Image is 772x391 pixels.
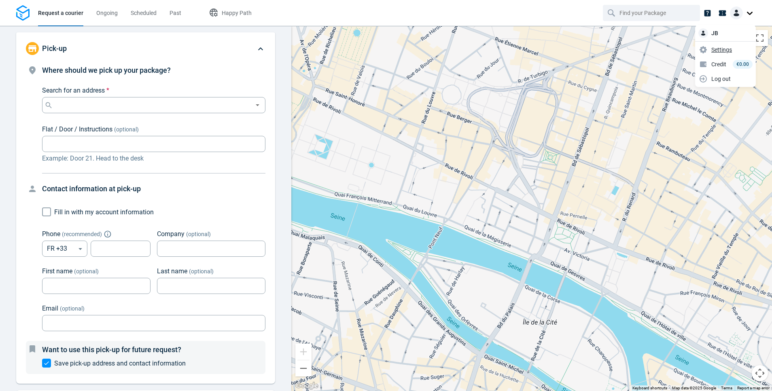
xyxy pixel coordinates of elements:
span: (optional) [60,305,85,312]
span: Search for an address [42,87,105,94]
button: Map camera controls [752,365,768,381]
span: Save pick-up address and contact information [54,359,186,367]
span: Where should we pick up your package? [42,66,171,74]
a: Report a map error [737,386,770,390]
img: Icon [698,28,708,38]
span: ( recommended ) [62,231,102,237]
input: Find your Package [619,5,685,21]
span: Email [42,304,58,312]
span: Log out [711,75,731,83]
img: Icon [698,74,708,84]
img: Logo [16,5,30,21]
img: Icon [698,45,708,55]
span: (optional) [74,268,99,275]
button: Open [252,100,263,110]
span: Scheduled [131,10,157,16]
span: Flat / Door / Instructions [42,125,112,133]
a: Terms [721,386,732,390]
span: (optional) [189,268,214,275]
button: Toggle fullscreen view [752,30,768,46]
img: Client [730,6,743,19]
button: Log out [697,72,754,85]
span: €0.00 [736,61,749,67]
span: Phone [42,230,60,238]
img: Google [293,380,320,391]
p: Example: Door 21. Head to the desk [42,154,265,163]
span: Settings [711,46,732,54]
img: Icon [698,59,708,69]
span: Past [170,10,181,16]
button: Zoom in [295,344,312,360]
span: Ongoing [96,10,118,16]
a: Open this area in Google Maps (opens a new window) [293,380,320,391]
span: Map data ©2025 Google [672,386,716,390]
span: Fill in with my account information [54,208,154,216]
span: (optional) [186,231,211,237]
div: Pick-up [16,32,275,65]
div: JB [695,27,756,42]
span: Last name [157,267,187,275]
span: Pick-up [42,44,67,53]
button: Explain "Recommended" [105,232,110,237]
button: Zoom out [295,360,312,376]
button: Keyboard shortcuts [632,385,667,391]
div: Pick-up [16,65,275,384]
span: (optional) [114,126,139,133]
span: First name [42,267,72,275]
span: Happy Path [222,10,252,16]
span: Request a courier [38,10,83,16]
span: Want to use this pick-up for future request? [42,345,181,354]
span: Company [157,230,185,238]
h4: Contact information at pick-up [42,183,265,194]
div: FR +33 [42,241,87,257]
span: Credit [711,60,726,69]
